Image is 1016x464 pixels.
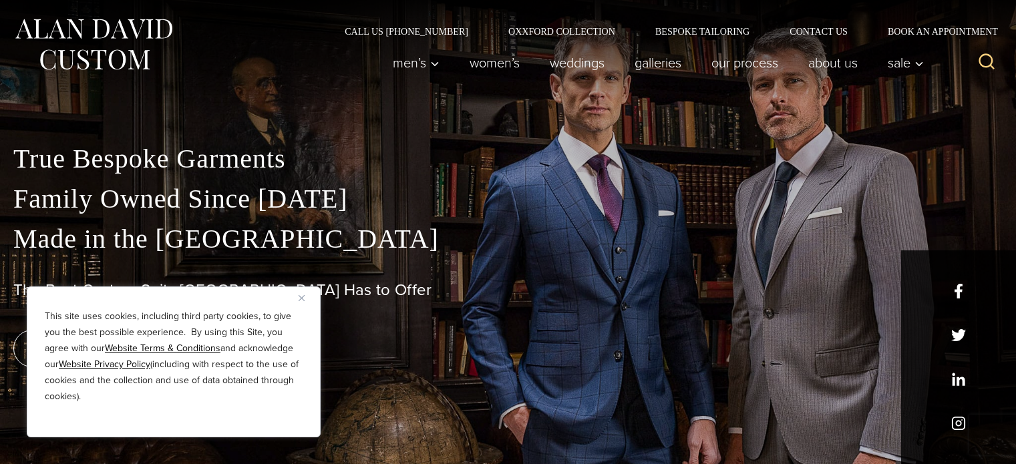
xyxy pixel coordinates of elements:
[13,280,1003,300] h1: The Best Custom Suits [GEOGRAPHIC_DATA] Has to Offer
[888,56,924,69] span: Sale
[868,27,1003,36] a: Book an Appointment
[13,330,200,367] a: book an appointment
[105,341,220,355] a: Website Terms & Conditions
[59,357,150,371] a: Website Privacy Policy
[620,49,697,76] a: Galleries
[325,27,1003,36] nav: Secondary Navigation
[299,295,305,301] img: Close
[299,290,315,306] button: Close
[794,49,873,76] a: About Us
[13,15,174,74] img: Alan David Custom
[770,27,868,36] a: Contact Us
[378,49,931,76] nav: Primary Navigation
[45,308,303,405] p: This site uses cookies, including third party cookies, to give you the best possible experience. ...
[325,27,488,36] a: Call Us [PHONE_NUMBER]
[971,47,1003,79] button: View Search Form
[455,49,535,76] a: Women’s
[13,139,1003,259] p: True Bespoke Garments Family Owned Since [DATE] Made in the [GEOGRAPHIC_DATA]
[488,27,635,36] a: Oxxford Collection
[393,56,440,69] span: Men’s
[697,49,794,76] a: Our Process
[535,49,620,76] a: weddings
[635,27,770,36] a: Bespoke Tailoring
